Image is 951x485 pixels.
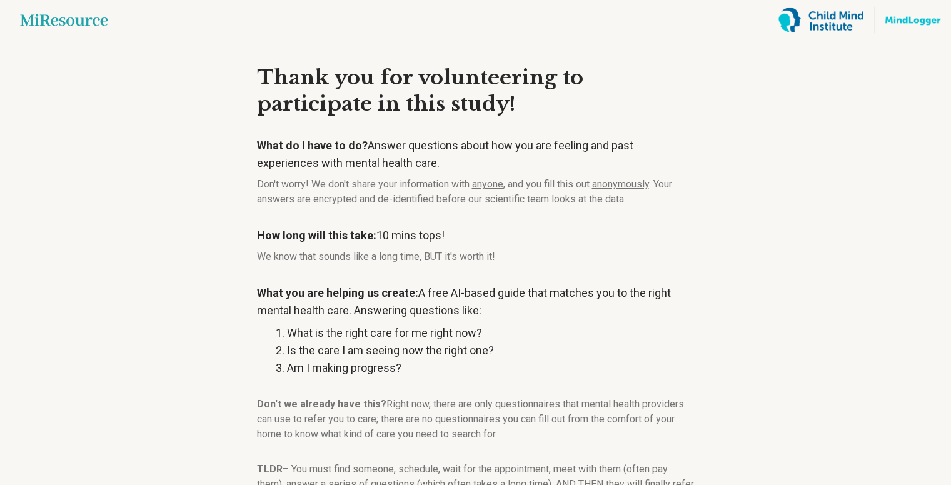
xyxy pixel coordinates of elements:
[287,342,695,359] li: Is the care I am seeing now the right one?
[287,324,695,342] li: What is the right care for me right now?
[257,398,386,410] strong: Don't we already have this?
[257,284,695,319] p: A free AI-based guide that matches you to the right mental health care. Answering questions like:
[257,65,695,117] h3: Thank you for volunteering to participate in this study!
[257,177,695,207] p: Don't worry! We don't share your information with , and you fill this out . Your answers are encr...
[257,397,695,442] p: Right now, there are only questionnaires that mental health providers can use to refer you to car...
[257,229,376,242] strong: How long will this take:
[257,463,283,475] strong: TLDR
[287,359,695,377] li: Am I making progress?
[472,178,503,190] span: anyone
[592,178,649,190] span: anonymously
[257,139,368,152] strong: What do I have to do?
[257,286,418,299] strong: What you are helping us create:
[257,137,695,172] p: Answer questions about how you are feeling and past experiences with mental health care.
[257,249,695,264] p: We know that sounds like a long time, BUT it's worth it!
[257,227,695,244] p: 10 mins tops!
